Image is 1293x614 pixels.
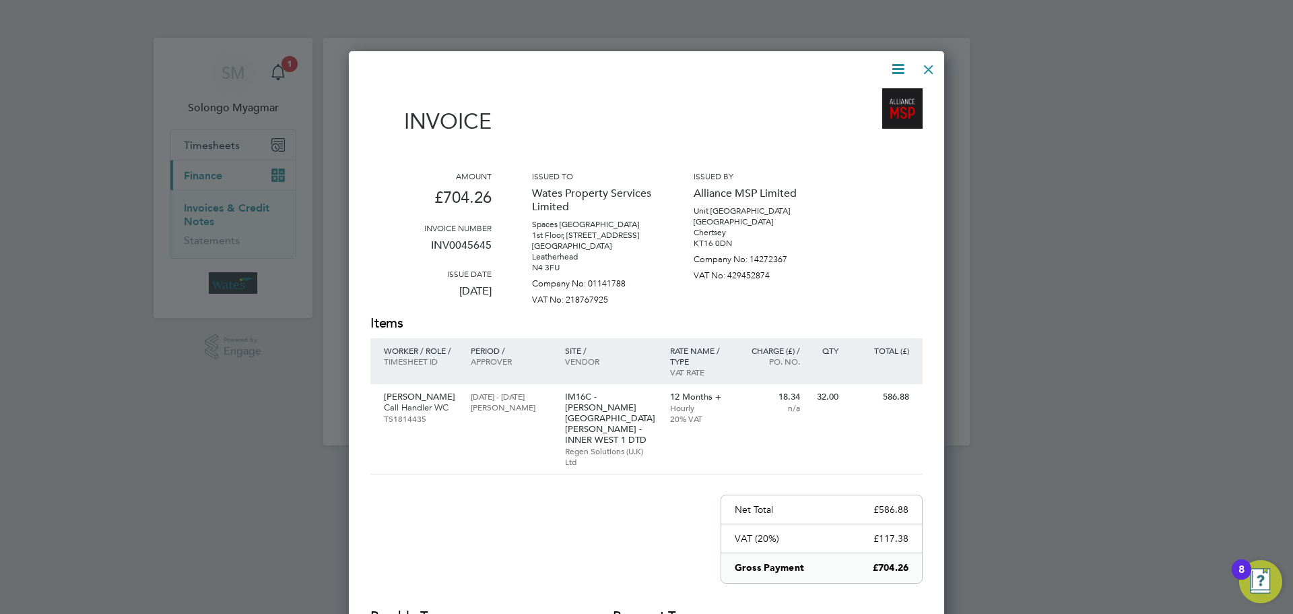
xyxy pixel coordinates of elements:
[694,227,815,238] p: Chertsey
[471,402,551,412] p: [PERSON_NAME]
[565,392,657,446] p: IM16C - [PERSON_NAME][GEOGRAPHIC_DATA][PERSON_NAME] - INNER WEST 1 DTD
[532,219,653,230] p: Spaces [GEOGRAPHIC_DATA]
[370,222,492,233] h3: Invoice number
[565,345,657,356] p: Site /
[735,503,773,516] p: Net Total
[694,181,815,206] p: Alliance MSP Limited
[694,238,815,249] p: KT16 0DN
[814,392,838,402] p: 32.00
[384,392,457,402] p: [PERSON_NAME]
[670,413,729,424] p: 20% VAT
[694,206,815,216] p: Unit [GEOGRAPHIC_DATA]
[532,289,653,305] p: VAT No: 218767925
[873,503,908,516] p: £586.88
[532,171,653,181] h3: Issued to
[370,181,492,222] p: £704.26
[814,345,838,356] p: QTY
[670,345,729,367] p: Rate name / type
[565,356,657,367] p: Vendor
[471,356,551,367] p: Approver
[384,413,457,424] p: TS1814435
[384,356,457,367] p: Timesheet ID
[670,392,729,402] p: 12 Months +
[852,345,909,356] p: Total (£)
[694,171,815,181] h3: Issued by
[741,402,800,413] p: n/a
[471,391,551,402] p: [DATE] - [DATE]
[370,279,492,314] p: [DATE]
[1239,560,1282,603] button: Open Resource Center, 8 new notifications
[873,532,908,545] p: £117.38
[873,561,908,575] p: £704.26
[370,314,923,333] h2: Items
[532,251,653,262] p: Leatherhead
[532,181,653,219] p: Wates Property Services Limited
[735,532,779,545] p: VAT (20%)
[741,392,800,402] p: 18.34
[532,273,653,289] p: Company No: 01141788
[532,262,653,273] p: N4 3FU
[694,249,815,265] p: Company No: 14272367
[741,356,800,367] p: Po. No.
[370,109,492,134] h1: Invoice
[741,345,800,356] p: Charge (£) /
[471,345,551,356] p: Period /
[852,392,909,402] p: 586.88
[370,268,492,279] h3: Issue date
[694,216,815,227] p: [GEOGRAPHIC_DATA]
[670,367,729,377] p: VAT rate
[735,561,804,575] p: Gross Payment
[532,241,653,251] p: [GEOGRAPHIC_DATA]
[384,402,457,413] p: Call Handler WC
[384,345,457,356] p: Worker / Role /
[370,233,492,268] p: INV0045645
[882,88,923,129] img: alliancemsp-logo-remittance.png
[694,265,815,281] p: VAT No: 429452874
[532,230,653,241] p: 1st Floor, [STREET_ADDRESS]
[370,171,492,181] h3: Amount
[1238,570,1245,587] div: 8
[670,402,729,413] p: Hourly
[565,446,657,467] p: Regen Solutions (U.K) Ltd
